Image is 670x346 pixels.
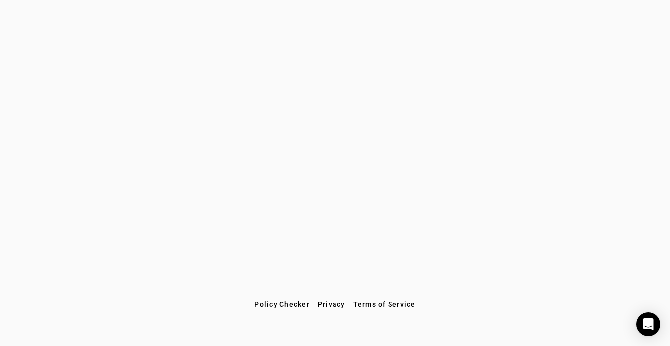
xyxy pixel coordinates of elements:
[318,300,345,308] span: Privacy
[349,295,420,313] button: Terms of Service
[314,295,349,313] button: Privacy
[353,300,416,308] span: Terms of Service
[254,300,310,308] span: Policy Checker
[250,295,314,313] button: Policy Checker
[636,312,660,336] div: Open Intercom Messenger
